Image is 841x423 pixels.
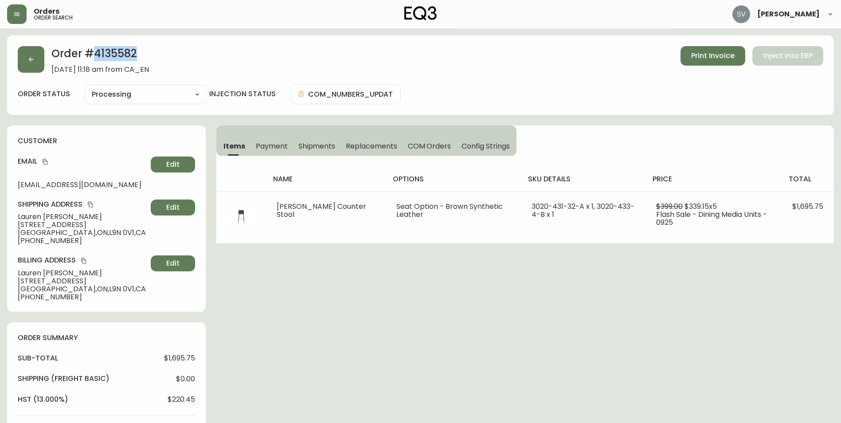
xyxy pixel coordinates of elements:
[462,141,509,151] span: Config Strings
[691,51,735,61] span: Print Invoice
[18,89,70,99] label: order status
[18,269,147,277] span: Lauren [PERSON_NAME]
[757,11,820,18] span: [PERSON_NAME]
[18,237,147,245] span: [PHONE_NUMBER]
[532,201,634,219] span: 3020-431-32-A x 1, 3020-433-4-B x 1
[656,209,767,227] span: Flash Sale - Dining Media Units - 0925
[227,203,255,231] img: 3020-433-MC-400-1-cknrrdvvt1qjt015037wuoazf.jpg
[685,201,717,211] span: $339.15 x 5
[18,200,147,209] h4: Shipping Address
[277,201,366,219] span: [PERSON_NAME] Counter Stool
[732,5,750,23] img: 0ef69294c49e88f033bcbeb13310b844
[18,374,110,384] h4: Shipping ( Freight Basic )
[164,354,195,362] span: $1,695.75
[528,174,638,184] h4: sku details
[34,8,59,15] span: Orders
[18,333,195,343] h4: order summary
[79,256,88,265] button: copy
[18,353,58,363] h4: sub-total
[298,141,336,151] span: Shipments
[404,6,437,20] img: logo
[18,157,147,166] h4: Email
[408,141,451,151] span: COM Orders
[51,46,149,66] h2: Order # 4135582
[168,396,195,403] span: $220.45
[18,277,147,285] span: [STREET_ADDRESS]
[166,160,180,169] span: Edit
[86,200,95,209] button: copy
[151,157,195,172] button: Edit
[656,201,683,211] span: $399.00
[396,203,510,219] li: Seat Option - Brown Synthetic Leather
[223,141,245,151] span: Items
[273,174,379,184] h4: name
[209,89,276,99] h4: injection status
[18,136,195,146] h4: customer
[653,174,775,184] h4: price
[166,258,180,268] span: Edit
[18,181,147,189] span: [EMAIL_ADDRESS][DOMAIN_NAME]
[789,174,827,184] h4: total
[792,201,823,211] span: $1,695.75
[151,200,195,215] button: Edit
[51,66,149,74] span: [DATE] 11:18 am from CA_EN
[41,157,50,166] button: copy
[346,141,397,151] span: Replacements
[18,285,147,293] span: [GEOGRAPHIC_DATA] , ON , L9N 0V1 , CA
[681,46,745,66] button: Print Invoice
[34,15,73,20] h5: order search
[166,203,180,212] span: Edit
[151,255,195,271] button: Edit
[256,141,288,151] span: Payment
[18,213,147,221] span: Lauren [PERSON_NAME]
[176,375,195,383] span: $0.00
[18,221,147,229] span: [STREET_ADDRESS]
[18,229,147,237] span: [GEOGRAPHIC_DATA] , ON , L9N 0V1 , CA
[18,293,147,301] span: [PHONE_NUMBER]
[18,255,147,265] h4: Billing Address
[393,174,513,184] h4: options
[18,395,68,404] h4: hst (13.000%)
